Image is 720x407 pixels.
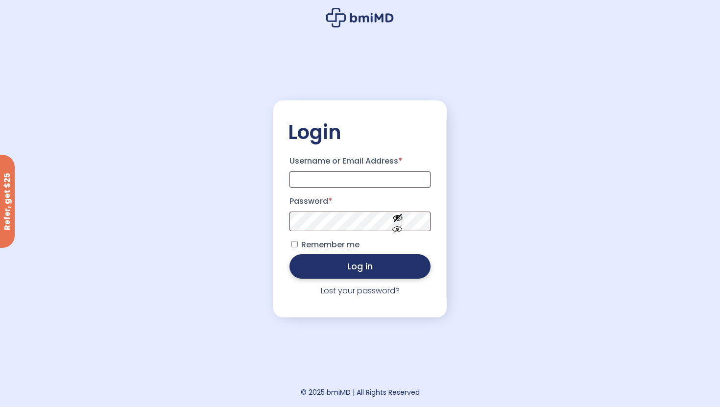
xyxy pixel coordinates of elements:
button: Show password [370,204,425,238]
label: Password [289,193,431,209]
button: Log in [289,254,431,279]
a: Lost your password? [321,285,400,296]
input: Remember me [291,241,298,247]
label: Username or Email Address [289,153,431,169]
span: Remember me [301,239,360,250]
div: © 2025 bmiMD | All Rights Reserved [301,385,420,399]
h2: Login [288,120,432,144]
